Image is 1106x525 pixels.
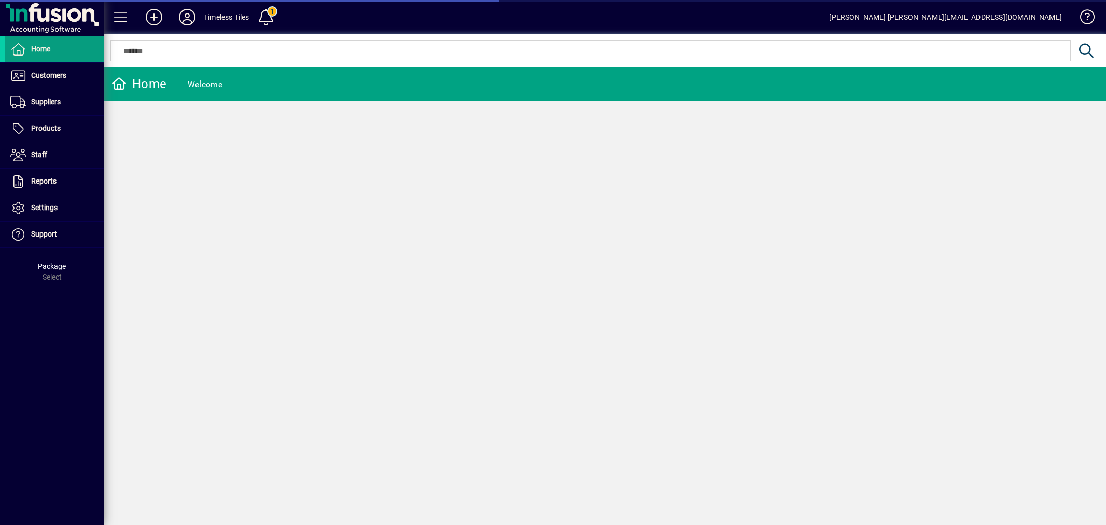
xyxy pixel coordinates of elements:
[31,177,57,185] span: Reports
[5,222,104,247] a: Support
[31,150,47,159] span: Staff
[111,76,166,92] div: Home
[171,8,204,26] button: Profile
[31,45,50,53] span: Home
[31,71,66,79] span: Customers
[31,124,61,132] span: Products
[5,142,104,168] a: Staff
[5,169,104,195] a: Reports
[829,9,1062,25] div: [PERSON_NAME] [PERSON_NAME][EMAIL_ADDRESS][DOMAIN_NAME]
[137,8,171,26] button: Add
[5,89,104,115] a: Suppliers
[31,203,58,212] span: Settings
[5,63,104,89] a: Customers
[31,98,61,106] span: Suppliers
[38,262,66,270] span: Package
[5,116,104,142] a: Products
[5,195,104,221] a: Settings
[31,230,57,238] span: Support
[188,76,222,93] div: Welcome
[1072,2,1093,36] a: Knowledge Base
[204,9,249,25] div: Timeless Tiles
